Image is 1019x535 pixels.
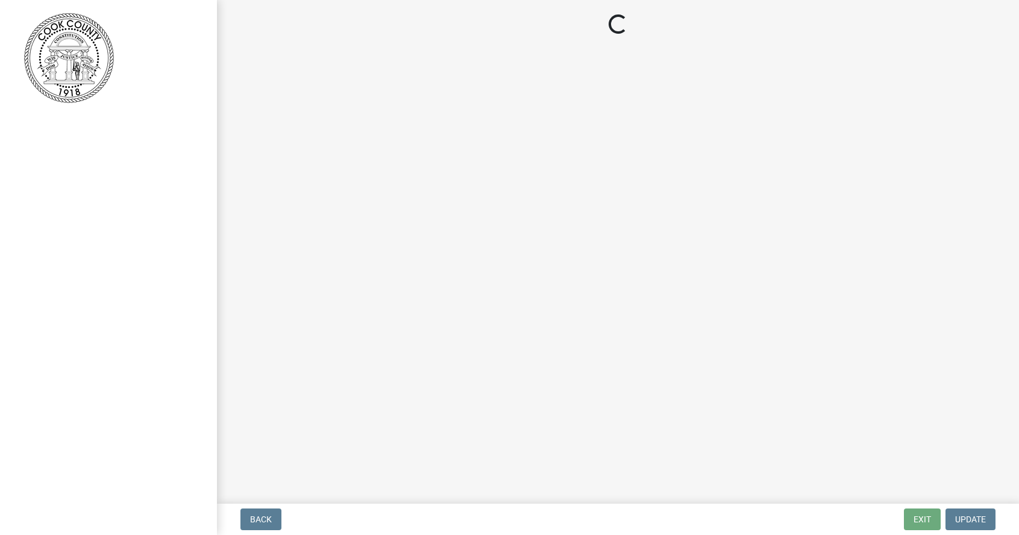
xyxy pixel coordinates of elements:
span: Back [250,515,272,524]
button: Back [240,508,281,530]
img: Cook County, Georgia [24,13,114,103]
span: Update [955,515,986,524]
button: Exit [904,508,941,530]
button: Update [945,508,995,530]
